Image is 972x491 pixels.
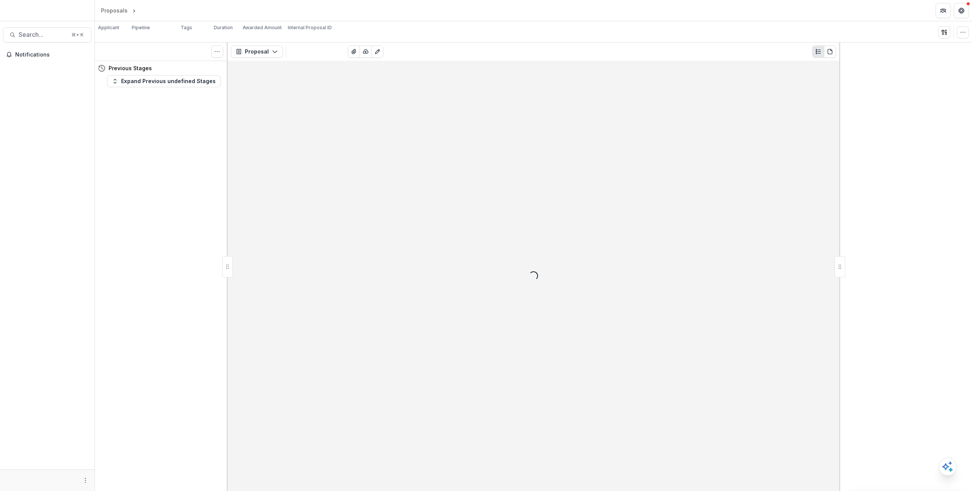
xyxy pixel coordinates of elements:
button: Plaintext view [812,46,824,58]
button: Notifications [3,49,92,61]
button: Partners [936,3,951,18]
button: Open AI Assistant [939,458,957,476]
button: Edit as form [371,46,383,58]
button: Search... [3,27,92,42]
p: Awarded Amount [243,24,282,31]
button: Proposal [231,46,283,58]
button: Toggle View Cancelled Tasks [211,46,223,58]
button: View Attached Files [348,46,360,58]
div: Proposals [101,6,128,14]
span: Notifications [15,52,88,58]
p: Tags [181,24,192,31]
p: Duration [214,24,233,31]
button: Expand Previous undefined Stages [107,75,221,87]
a: Proposals [98,5,131,16]
button: Get Help [954,3,969,18]
button: More [81,476,90,485]
h4: Previous Stages [109,64,152,72]
span: Search... [19,31,67,38]
nav: breadcrumb [98,5,170,16]
p: Pipeline [132,24,150,31]
div: ⌘ + K [70,31,85,39]
button: PDF view [824,46,836,58]
p: Internal Proposal ID [288,24,332,31]
p: Applicant [98,24,119,31]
